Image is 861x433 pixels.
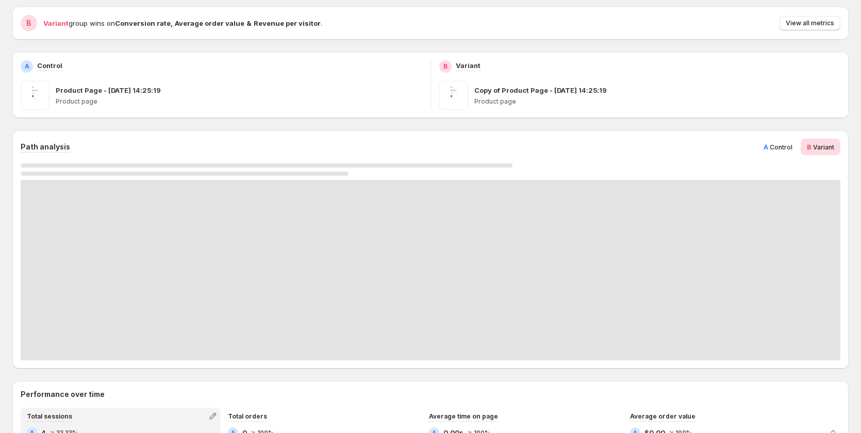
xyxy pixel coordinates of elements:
[115,19,171,27] strong: Conversion rate
[786,19,834,27] span: View all metrics
[171,19,173,27] strong: ,
[439,81,468,110] img: Copy of Product Page - Sep 16, 14:25:19
[474,97,841,106] p: Product page
[56,97,422,106] p: Product page
[630,412,696,420] span: Average order value
[474,85,607,95] p: Copy of Product Page - [DATE] 14:25:19
[764,143,768,151] span: A
[43,19,322,27] span: group wins on .
[254,19,321,27] strong: Revenue per visitor
[770,143,792,151] span: Control
[56,85,161,95] p: Product Page - [DATE] 14:25:19
[429,412,498,420] span: Average time on page
[21,142,70,152] h3: Path analysis
[228,412,267,420] span: Total orders
[807,143,812,151] span: B
[443,62,448,71] h2: B
[26,18,31,28] h2: B
[25,62,29,71] h2: A
[43,19,69,27] span: Variant
[21,81,49,110] img: Product Page - Sep 16, 14:25:19
[175,19,244,27] strong: Average order value
[27,412,72,420] span: Total sessions
[813,143,834,151] span: Variant
[246,19,252,27] strong: &
[37,60,62,71] p: Control
[780,16,840,30] button: View all metrics
[456,60,481,71] p: Variant
[21,389,840,399] h2: Performance over time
